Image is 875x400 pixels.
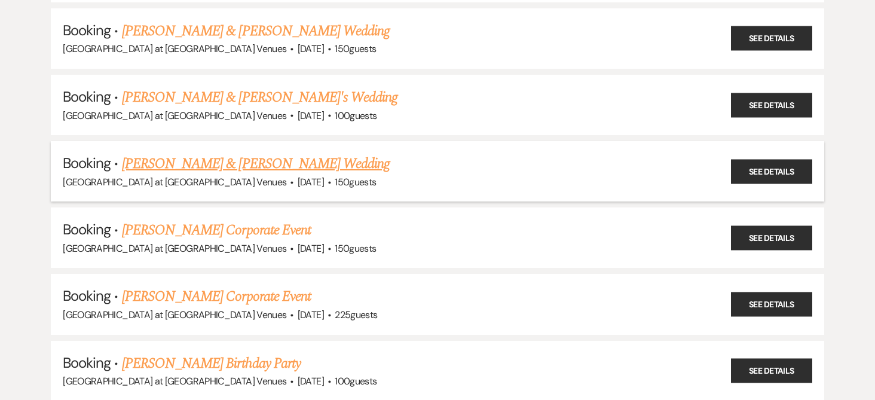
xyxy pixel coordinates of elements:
[335,42,376,55] span: 150 guests
[731,359,812,383] a: See Details
[63,375,286,387] span: [GEOGRAPHIC_DATA] at [GEOGRAPHIC_DATA] Venues
[122,87,398,108] a: [PERSON_NAME] & [PERSON_NAME]'s Wedding
[122,286,311,307] a: [PERSON_NAME] Corporate Event
[63,21,111,39] span: Booking
[63,42,286,55] span: [GEOGRAPHIC_DATA] at [GEOGRAPHIC_DATA] Venues
[335,109,377,122] span: 100 guests
[335,309,377,321] span: 225 guests
[731,26,812,51] a: See Details
[298,109,324,122] span: [DATE]
[731,93,812,117] a: See Details
[63,87,111,106] span: Booking
[122,219,311,241] a: [PERSON_NAME] Corporate Event
[298,42,324,55] span: [DATE]
[298,242,324,255] span: [DATE]
[63,176,286,188] span: [GEOGRAPHIC_DATA] at [GEOGRAPHIC_DATA] Venues
[63,154,111,172] span: Booking
[63,309,286,321] span: [GEOGRAPHIC_DATA] at [GEOGRAPHIC_DATA] Venues
[63,286,111,305] span: Booking
[63,109,286,122] span: [GEOGRAPHIC_DATA] at [GEOGRAPHIC_DATA] Venues
[731,225,812,250] a: See Details
[335,375,377,387] span: 100 guests
[298,176,324,188] span: [DATE]
[63,220,111,239] span: Booking
[122,353,301,374] a: [PERSON_NAME] Birthday Party
[122,20,390,42] a: [PERSON_NAME] & [PERSON_NAME] Wedding
[122,153,390,175] a: [PERSON_NAME] & [PERSON_NAME] Wedding
[335,242,376,255] span: 150 guests
[731,159,812,184] a: See Details
[63,353,111,372] span: Booking
[298,375,324,387] span: [DATE]
[731,292,812,317] a: See Details
[63,242,286,255] span: [GEOGRAPHIC_DATA] at [GEOGRAPHIC_DATA] Venues
[298,309,324,321] span: [DATE]
[335,176,376,188] span: 150 guests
